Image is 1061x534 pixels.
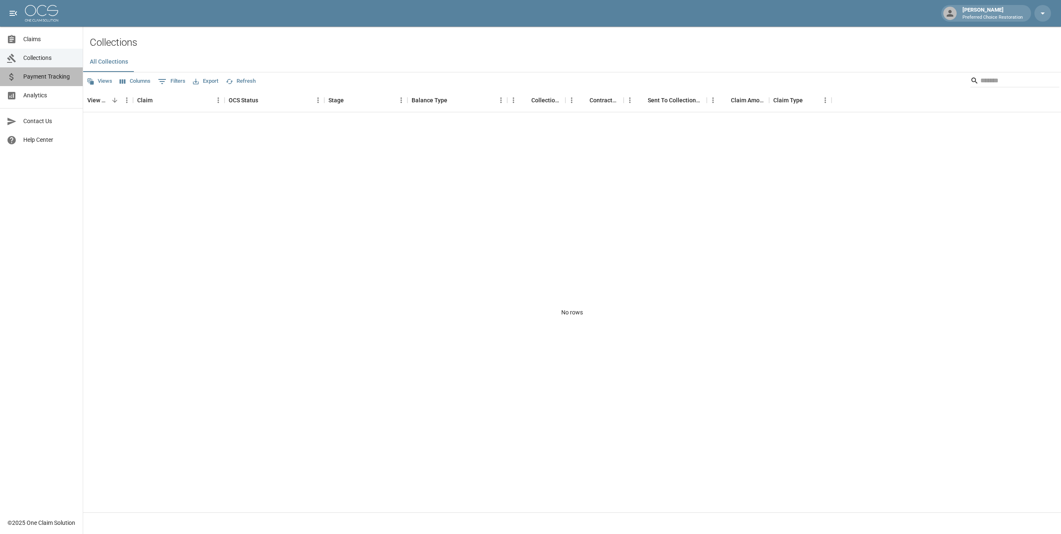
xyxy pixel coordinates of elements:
button: All Collections [83,52,135,72]
span: Analytics [23,91,76,100]
button: Sort [719,94,731,106]
button: Sort [109,94,121,106]
div: Sent To Collections Date [624,89,707,112]
span: Claims [23,35,76,44]
div: Collections Fee [507,89,565,112]
button: Refresh [224,75,258,88]
button: Menu [819,94,832,106]
div: Stage [328,89,344,112]
button: Menu [212,94,225,106]
button: Sort [520,94,531,106]
div: No rows [83,112,1061,512]
div: OCS Status [225,89,324,112]
div: Contractor Amount [590,89,619,112]
div: Claim Type [769,89,832,112]
p: Preferred Choice Restoration [962,14,1023,21]
button: Export [191,75,220,88]
div: Search [970,74,1059,89]
span: Payment Tracking [23,72,76,81]
div: Stage [324,89,407,112]
button: Menu [312,94,324,106]
span: Contact Us [23,117,76,126]
button: Sort [153,94,164,106]
div: Claim Type [773,89,803,112]
button: Menu [495,94,507,106]
button: Sort [447,94,459,106]
div: [PERSON_NAME] [959,6,1026,21]
button: Sort [578,94,590,106]
div: Balance Type [407,89,507,112]
button: Views [85,75,114,88]
div: Claim Amount [707,89,769,112]
button: Sort [803,94,814,106]
button: Menu [624,94,636,106]
button: open drawer [5,5,22,22]
div: Claim [137,89,153,112]
div: Claim Amount [731,89,765,112]
div: View Collection [87,89,109,112]
div: Sent To Collections Date [648,89,703,112]
span: Help Center [23,136,76,144]
div: dynamic tabs [83,52,1061,72]
button: Sort [344,94,355,106]
div: © 2025 One Claim Solution [7,519,75,527]
button: Menu [707,94,719,106]
img: ocs-logo-white-transparent.png [25,5,58,22]
div: Claim [133,89,225,112]
button: Select columns [118,75,153,88]
div: View Collection [83,89,133,112]
span: Collections [23,54,76,62]
button: Show filters [156,75,188,88]
button: Sort [258,94,270,106]
h2: Collections [90,37,1061,49]
div: Collections Fee [531,89,561,112]
div: Contractor Amount [565,89,624,112]
button: Menu [565,94,578,106]
div: OCS Status [229,89,258,112]
button: Menu [121,94,133,106]
button: Menu [395,94,407,106]
div: Balance Type [412,89,447,112]
button: Sort [636,94,648,106]
button: Menu [507,94,520,106]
